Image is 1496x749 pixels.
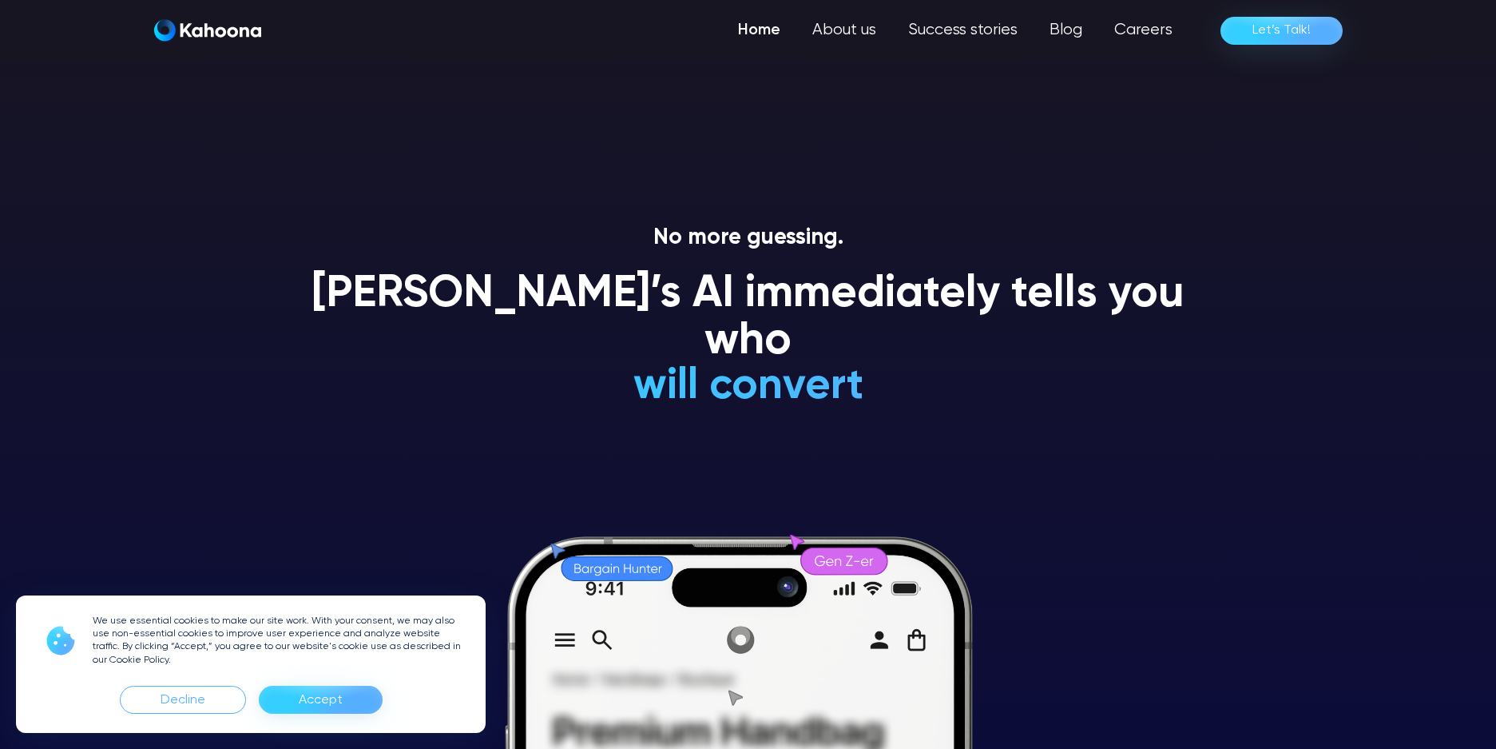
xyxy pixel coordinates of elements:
[574,564,661,576] g: Bargain Hunter
[154,19,261,42] img: Kahoona logo white
[1034,14,1098,46] a: Blog
[161,687,205,713] div: Decline
[722,14,796,46] a: Home
[1220,17,1343,45] a: Let’s Talk!
[299,687,343,713] div: Accept
[259,686,383,714] div: Accept
[93,615,466,667] p: We use essential cookies to make our site work. With your consent, we may also use non-essential ...
[154,19,261,42] a: home
[815,556,873,566] g: Gen Z-er
[796,14,892,46] a: About us
[892,14,1034,46] a: Success stories
[120,686,246,714] div: Decline
[293,271,1204,366] h1: [PERSON_NAME]’s AI immediately tells you who
[1252,18,1311,43] div: Let’s Talk!
[513,363,983,410] h1: will convert
[1098,14,1188,46] a: Careers
[293,225,1204,252] p: No more guessing.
